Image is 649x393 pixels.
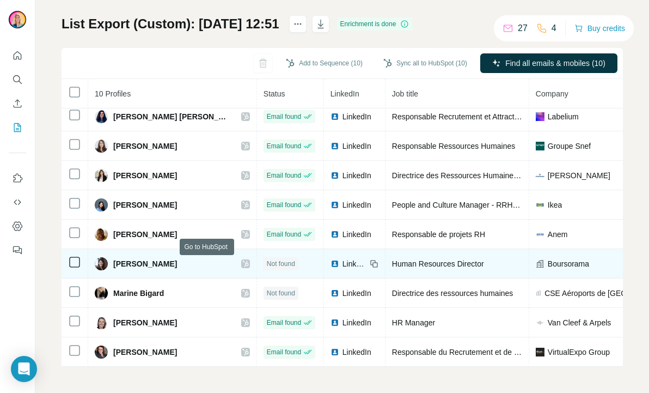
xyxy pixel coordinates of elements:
[267,259,295,269] span: Not found
[342,141,371,152] span: LinkedIn
[342,170,371,181] span: LinkedIn
[289,15,307,33] button: actions
[95,198,108,211] img: Avatar
[548,317,611,328] span: Van Cleef & Arpels
[113,317,177,328] span: [PERSON_NAME]
[536,142,544,150] img: company-logo
[536,173,544,178] img: company-logo
[264,89,285,98] span: Status
[392,318,435,327] span: HR Manager
[552,22,556,35] p: 4
[330,201,339,209] img: LinkedIn logo
[342,288,371,299] span: LinkedIn
[548,170,610,181] span: [PERSON_NAME]
[113,170,177,181] span: [PERSON_NAME]
[342,347,371,358] span: LinkedIn
[548,199,562,210] span: Ikea
[95,169,108,182] img: Avatar
[392,289,513,298] span: Directrice des ressources humaines
[113,141,177,152] span: [PERSON_NAME]
[548,258,589,269] span: Boursorama
[330,171,339,180] img: LinkedIn logo
[113,229,177,240] span: [PERSON_NAME]
[267,288,295,298] span: Not found
[536,89,568,98] span: Company
[480,53,617,73] button: Find all emails & mobiles (10)
[392,230,485,239] span: Responsable de projets RH
[392,89,418,98] span: Job title
[392,348,631,356] span: Responsable du Recrutement et de la Mobilité chez VirtualExpo Group
[342,199,371,210] span: LinkedIn
[267,112,301,122] span: Email found
[330,348,339,356] img: LinkedIn logo
[574,21,625,36] button: Buy credits
[9,46,26,65] button: Quick start
[9,192,26,212] button: Use Surfe API
[95,228,108,241] img: Avatar
[518,22,528,35] p: 27
[113,111,230,122] span: [PERSON_NAME] [PERSON_NAME]
[548,347,610,358] span: VirtualExpo Group
[330,89,359,98] span: LinkedIn
[95,89,131,98] span: 10 Profiles
[62,15,279,33] h1: List Export (Custom): [DATE] 12:51
[9,118,26,137] button: My lists
[330,142,339,150] img: LinkedIn logo
[267,229,301,239] span: Email found
[9,94,26,113] button: Enrich CSV
[548,111,579,122] span: Labelium
[342,317,371,328] span: LinkedIn
[113,258,177,269] span: [PERSON_NAME]
[392,112,528,121] span: Responsable Recrutement et Attractivité
[113,199,177,210] span: [PERSON_NAME]
[267,318,301,328] span: Email found
[536,201,544,209] img: company-logo
[95,257,108,270] img: Avatar
[548,229,568,240] span: Anem
[330,318,339,327] img: LinkedIn logo
[342,229,371,240] span: LinkedIn
[548,141,591,152] span: Groupe Snef
[330,259,339,268] img: LinkedIn logo
[95,287,108,300] img: Avatar
[95,346,108,359] img: Avatar
[113,288,164,299] span: Marine Bigard
[392,259,484,268] span: Human Resources Director
[392,142,515,150] span: Responsable Ressources Humaines
[330,112,339,121] img: LinkedIn logo
[392,201,566,209] span: People and Culture Manager - RRH / DRH | CODIR
[342,111,371,122] span: LinkedIn
[505,58,605,69] span: Find all emails & mobiles (10)
[11,356,37,382] div: Open Intercom Messenger
[9,240,26,260] button: Feedback
[267,171,301,180] span: Email found
[95,316,108,329] img: Avatar
[9,216,26,236] button: Dashboard
[267,200,301,210] span: Email found
[9,70,26,89] button: Search
[113,347,177,358] span: [PERSON_NAME]
[267,141,301,151] span: Email found
[536,230,544,239] img: company-logo
[267,347,301,357] span: Email found
[9,11,26,28] img: Avatar
[95,140,108,153] img: Avatar
[536,318,544,327] img: company-logo
[536,112,544,121] img: company-logo
[95,110,108,123] img: Avatar
[337,17,413,31] div: Enrichment is done
[330,230,339,239] img: LinkedIn logo
[278,55,370,71] button: Add to Sequence (10)
[342,258,366,269] span: LinkedIn
[536,348,544,356] img: company-logo
[9,168,26,188] button: Use Surfe on LinkedIn
[330,289,339,298] img: LinkedIn logo
[376,55,475,71] button: Sync all to HubSpot (10)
